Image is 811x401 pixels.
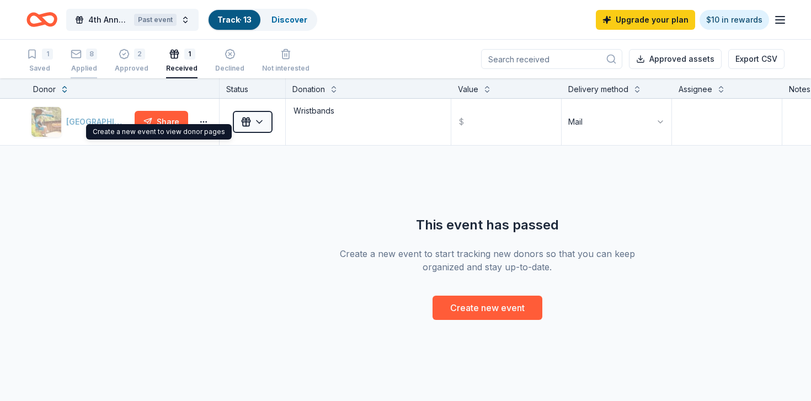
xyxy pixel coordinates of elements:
input: Search received [481,49,622,69]
button: Create new event [433,296,542,320]
button: 1Saved [26,44,53,78]
div: 2 [134,49,145,60]
button: Not interested [262,44,310,78]
div: 8 [86,49,97,60]
div: Notes [789,83,810,96]
div: Declined [215,64,244,73]
button: 1Received [166,44,198,78]
a: Track· 13 [217,15,252,24]
button: Approved assets [629,49,722,69]
a: Upgrade your plan [596,10,695,30]
div: Not interested [262,64,310,73]
textarea: Wristbands [287,100,450,144]
div: This event has passed [328,216,646,234]
div: Received [166,64,198,73]
div: 1 [42,49,53,60]
div: Applied [71,64,97,73]
div: Assignee [679,83,712,96]
div: Donation [292,83,325,96]
a: $10 in rewards [700,10,769,30]
div: Saved [26,64,53,73]
a: Discover [271,15,307,24]
div: Delivery method [568,83,628,96]
button: Export CSV [728,49,785,69]
div: Past event [134,14,177,26]
div: Status [220,78,286,98]
div: 1 [184,49,195,60]
div: Create a new event to start tracking new donors so that you can keep organized and stay up-to-date. [328,247,646,274]
button: Share [135,111,188,133]
div: Value [458,83,478,96]
button: Image for Rush Mountain Adventure Park[GEOGRAPHIC_DATA] [31,106,130,137]
button: 4th Annual Hope Giver's GalaPast event [66,9,199,31]
div: Approved [115,64,148,73]
div: Donor [33,83,56,96]
a: Home [26,7,57,33]
button: Track· 13Discover [207,9,317,31]
button: 8Applied [71,44,97,78]
div: Create a new event to view donor pages [86,124,232,140]
span: 4th Annual Hope Giver's Gala [88,13,130,26]
button: Declined [215,44,244,78]
button: 2Approved [115,44,148,78]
